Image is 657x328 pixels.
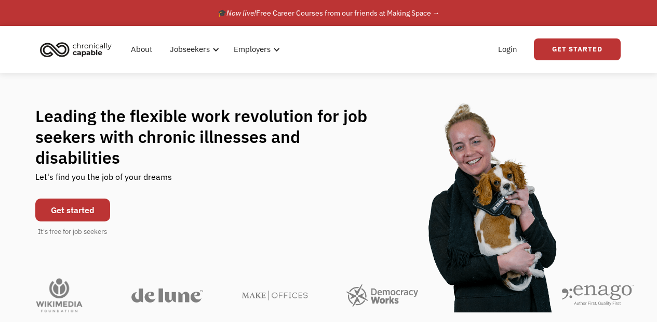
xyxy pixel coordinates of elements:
a: Get Started [534,38,621,60]
div: 🎓 Free Career Courses from our friends at Making Space → [218,7,440,19]
div: It's free for job seekers [38,227,107,237]
a: Login [492,33,524,66]
a: About [125,33,158,66]
a: Get started [35,199,110,221]
em: Now live! [226,8,256,18]
div: Let's find you the job of your dreams [35,168,172,193]
h1: Leading the flexible work revolution for job seekers with chronic illnesses and disabilities [35,106,387,168]
img: Chronically Capable logo [37,38,115,61]
div: Jobseekers [170,43,210,56]
div: Jobseekers [164,33,222,66]
div: Employers [234,43,271,56]
div: Employers [227,33,283,66]
a: home [37,38,119,61]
